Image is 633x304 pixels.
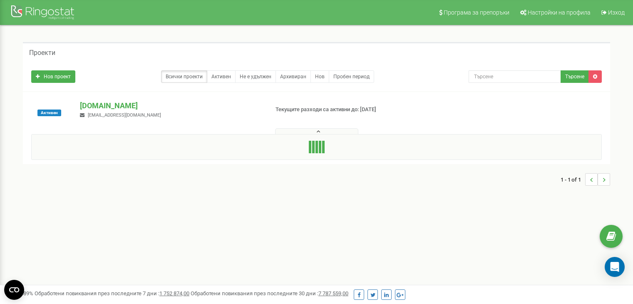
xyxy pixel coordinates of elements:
[88,112,161,118] span: [EMAIL_ADDRESS][DOMAIN_NAME]
[191,290,348,297] span: Обработени повиквания през последните 30 дни :
[37,110,61,116] span: Активен
[318,290,348,297] u: 7 787 559,00
[528,9,591,16] span: Настройки на профила
[35,290,189,297] span: Обработени повиквания през последните 7 дни :
[605,257,625,277] div: Open Intercom Messenger
[207,70,236,83] a: Активен
[31,70,75,83] a: Нов проект
[29,49,55,57] h5: Проекти
[276,106,409,114] p: Текущите разходи са активни до: [DATE]
[561,70,589,83] button: Търсене
[469,70,561,83] input: Търсене
[561,165,610,194] nav: ...
[329,70,374,83] a: Пробен период
[159,290,189,297] u: 1 752 874,00
[310,70,329,83] a: Нов
[276,70,311,83] a: Архивиран
[561,173,585,186] span: 1 - 1 of 1
[80,100,262,111] p: [DOMAIN_NAME]
[608,9,625,16] span: Изход
[235,70,276,83] a: Не е удължен
[444,9,509,16] span: Програма за препоръки
[161,70,207,83] a: Всички проекти
[4,280,24,300] button: Open CMP widget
